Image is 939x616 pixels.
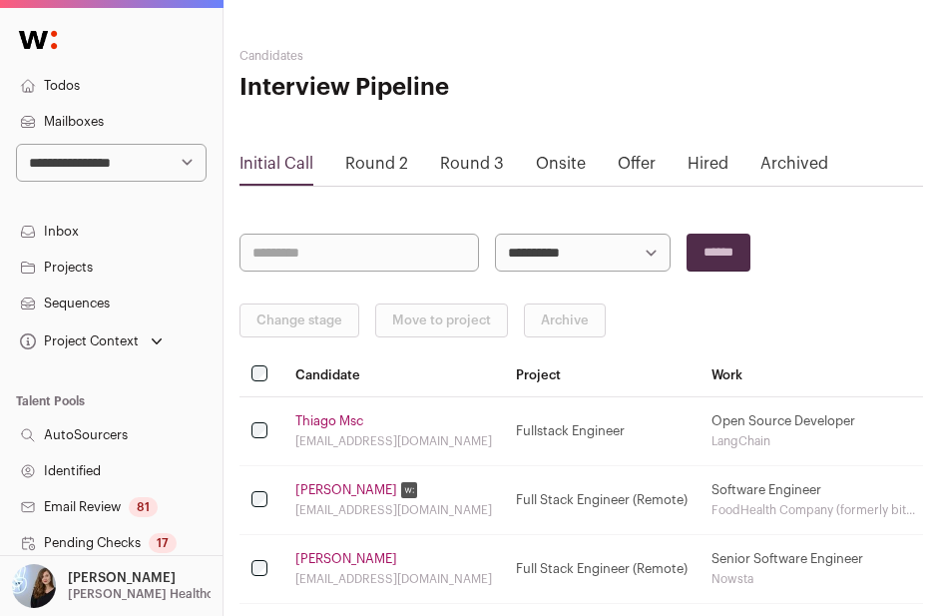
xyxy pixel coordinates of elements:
a: Initial Call [239,156,313,172]
td: Senior Software Engineer [700,535,927,604]
td: Fullstack Engineer [504,397,700,466]
div: FoodHealth Company (formerly bit... [711,502,915,518]
td: Software Engineer [700,466,927,535]
div: LangChain [711,433,915,449]
div: [EMAIL_ADDRESS][DOMAIN_NAME] [295,433,492,449]
div: Nowsta [711,571,915,587]
a: [PERSON_NAME] [295,482,397,498]
h2: Candidates [239,48,467,64]
img: Wellfound [8,20,68,60]
td: Full Stack Engineer (Remote) [504,535,700,604]
p: [PERSON_NAME] [68,570,176,586]
p: [PERSON_NAME] Healthcare [68,586,233,602]
button: Open dropdown [8,564,215,608]
a: Offer [618,156,656,172]
div: 17 [149,533,177,553]
img: 2529878-medium_jpg [12,564,56,608]
a: Archived [760,156,828,172]
td: Open Source Developer [700,397,927,466]
div: 81 [129,497,158,517]
th: Candidate [283,353,504,397]
a: Hired [688,156,728,172]
th: Work [700,353,927,397]
div: [EMAIL_ADDRESS][DOMAIN_NAME] [295,502,492,518]
div: Project Context [16,333,139,349]
th: Project [504,353,700,397]
h1: Interview Pipeline [239,72,467,104]
td: Full Stack Engineer (Remote) [504,466,700,535]
a: [PERSON_NAME] [295,551,397,567]
div: [EMAIL_ADDRESS][DOMAIN_NAME] [295,571,492,587]
a: Round 2 [345,156,408,172]
button: Open dropdown [16,327,167,355]
a: Round 3 [440,156,504,172]
a: Onsite [536,156,586,172]
a: Thiago Msc [295,413,363,429]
